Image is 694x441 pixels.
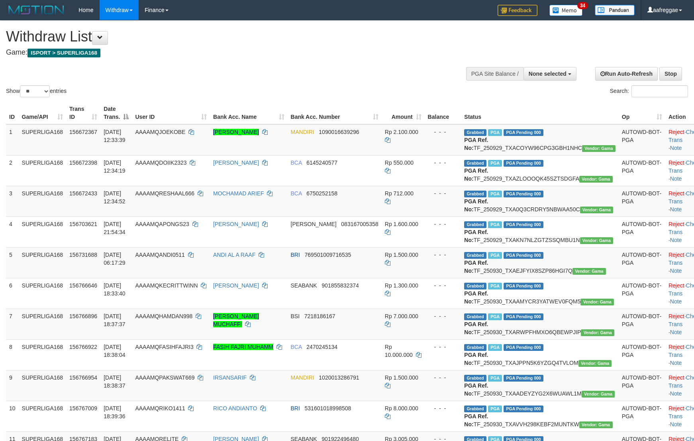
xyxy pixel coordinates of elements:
span: Marked by aafromsomean [488,252,502,259]
span: Grabbed [464,129,486,136]
span: [DATE] 18:38:37 [104,374,125,389]
a: Note [670,421,682,427]
span: Rp 1.600.000 [385,221,418,227]
a: Reject [669,159,684,166]
a: Note [670,206,682,213]
span: [DATE] 21:54:34 [104,221,125,235]
span: Marked by aafsengchandara [488,313,502,320]
span: Copy 1020013286791 to clipboard [319,374,359,381]
b: PGA Ref. No: [464,413,488,427]
h1: Withdraw List [6,29,455,45]
span: PGA Pending [504,313,543,320]
span: Vendor URL: https://trx31.1velocity.biz [580,237,614,244]
span: Rp 712.000 [385,190,414,197]
span: AAAAMQFASIHFAJRI3 [135,344,193,350]
span: Vendor URL: https://trx31.1velocity.biz [581,329,614,336]
a: Note [670,298,682,305]
span: Copy 6750252158 to clipboard [306,190,337,197]
label: Show entries [6,85,67,97]
span: BCA [291,344,302,350]
img: MOTION_logo.png [6,4,67,16]
span: Rp 10.000.000 [385,344,413,358]
a: IRSANSARIF [213,374,247,381]
span: [DATE] 12:34:19 [104,159,125,174]
th: Trans ID: activate to sort column ascending [66,102,100,124]
a: Note [670,237,682,243]
span: AAAAMQPAKSWAT669 [135,374,194,381]
a: Reject [669,129,684,135]
span: BRI [291,252,300,258]
a: Note [670,175,682,182]
span: Vendor URL: https://trx31.1velocity.biz [582,391,615,398]
th: Balance [425,102,461,124]
span: Vendor URL: https://trx31.1velocity.biz [578,360,612,367]
th: Bank Acc. Number: activate to sort column ascending [288,102,382,124]
a: [PERSON_NAME] MUCHAFFI [213,313,259,327]
span: 156672367 [69,129,97,135]
a: Reject [669,190,684,197]
td: TF_250930_TXAADEYZYG2X6WUAWL1M [461,370,618,401]
span: 156672398 [69,159,97,166]
th: Op: activate to sort column ascending [619,102,665,124]
b: PGA Ref. No: [464,137,488,151]
td: TF_250930_TXAVVH298KEBF2MUNTKW [461,401,618,431]
div: - - - [428,404,458,412]
td: AUTOWD-BOT-PGA [619,247,665,278]
span: PGA Pending [504,129,543,136]
span: [DATE] 18:39:36 [104,405,125,419]
span: AAAAMQAPONGS23 [135,221,189,227]
th: ID [6,102,19,124]
span: 156766896 [69,313,97,319]
span: Marked by aafheankoy [488,283,502,289]
span: AAAAMQKECRITTWINN [135,282,198,289]
span: PGA Pending [504,191,543,197]
span: Copy 2470245134 to clipboard [306,344,337,350]
td: AUTOWD-BOT-PGA [619,124,665,156]
td: 2 [6,155,19,186]
span: Marked by aafsoumeymey [488,344,502,351]
span: 156766646 [69,282,97,289]
b: PGA Ref. No: [464,198,488,213]
td: 3 [6,186,19,217]
img: Button%20Memo.svg [549,5,583,16]
td: AUTOWD-BOT-PGA [619,278,665,309]
span: [DATE] 06:17:29 [104,252,125,266]
span: Marked by aafsoycanthlai [488,160,502,167]
td: TF_250930_TXAJPPN5K6YZGQ4TVLOM [461,339,618,370]
span: AAAAMQDOIIK2323 [135,159,186,166]
div: - - - [428,282,458,289]
span: PGA Pending [504,221,543,228]
td: AUTOWD-BOT-PGA [619,217,665,247]
td: AUTOWD-BOT-PGA [619,370,665,401]
b: PGA Ref. No: [464,260,488,274]
div: - - - [428,159,458,167]
td: SUPERLIGA168 [19,309,67,339]
td: SUPERLIGA168 [19,186,67,217]
span: Copy 531601018998508 to clipboard [305,405,351,411]
a: RICO ANDIANTO [213,405,257,411]
b: PGA Ref. No: [464,321,488,335]
span: Grabbed [464,375,486,382]
a: Run Auto-Refresh [595,67,658,81]
span: AAAAMQJOEKOBE [135,129,185,135]
a: Reject [669,282,684,289]
div: - - - [428,374,458,382]
span: BCA [291,159,302,166]
div: - - - [428,343,458,351]
span: Copy 6145240577 to clipboard [306,159,337,166]
a: Note [670,329,682,335]
span: BSI [291,313,300,319]
span: AAAAMQRESHAAL666 [135,190,194,197]
a: Note [670,390,682,397]
td: TF_250929_TXACOYW96CPG3GBH1NHC [461,124,618,156]
td: TF_250929_TXAKN7NLZGTZSSQMBU1N [461,217,618,247]
span: AAAAMQANDI0511 [135,252,185,258]
span: Grabbed [464,344,486,351]
a: ANDI AL A RAAF [213,252,255,258]
td: AUTOWD-BOT-PGA [619,309,665,339]
span: Grabbed [464,221,486,228]
span: None selected [529,71,567,77]
td: AUTOWD-BOT-PGA [619,401,665,431]
a: Reject [669,252,684,258]
a: Reject [669,313,684,319]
